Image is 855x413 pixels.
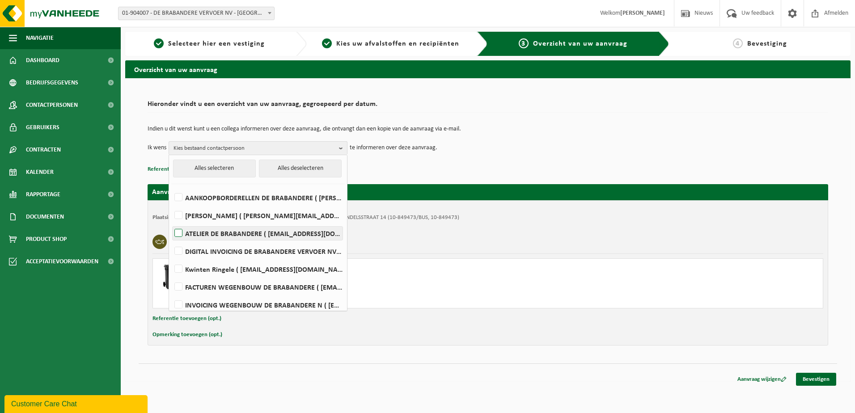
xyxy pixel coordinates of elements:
[173,191,343,204] label: AANKOOPBORDERELLEN DE BRABANDERE ( [PERSON_NAME][EMAIL_ADDRESS][DOMAIN_NAME] )
[148,141,166,155] p: Ik wens
[174,142,335,155] span: Kies bestaand contactpersoon
[173,209,343,222] label: [PERSON_NAME] ( [PERSON_NAME][EMAIL_ADDRESS][DOMAIN_NAME] )
[26,161,54,183] span: Kalender
[125,60,851,78] h2: Overzicht van uw aanvraag
[154,38,164,48] span: 1
[26,116,59,139] span: Gebruikers
[26,27,54,49] span: Navigatie
[336,40,459,47] span: Kies uw afvalstoffen en recipiënten
[173,227,343,240] label: ATELIER DE BRABANDERE ( [EMAIL_ADDRESS][DOMAIN_NAME] )
[152,313,221,324] button: Referentie toevoegen (opt.)
[731,373,793,386] a: Aanvraag wijzigen
[173,160,256,177] button: Alles selecteren
[747,40,787,47] span: Bevestiging
[322,38,332,48] span: 2
[173,298,343,312] label: INVOICING WEGENBOUW DE BRABANDERE N ( [EMAIL_ADDRESS][DOMAIN_NAME] )
[173,280,343,294] label: FACTUREN WEGENBOUW DE BRABANDERE ( [EMAIL_ADDRESS][DOMAIN_NAME] )
[519,38,529,48] span: 3
[148,101,828,113] h2: Hieronder vindt u een overzicht van uw aanvraag, gegroepeerd per datum.
[193,278,524,285] div: Ophalen en plaatsen lege
[26,206,64,228] span: Documenten
[119,7,274,20] span: 01-904007 - DE BRABANDERE VERVOER NV - VEURNE
[26,72,78,94] span: Bedrijfsgegevens
[130,38,289,49] a: 1Selecteer hier een vestiging
[26,49,59,72] span: Dashboard
[193,289,524,296] div: Aantal ophalen : 1
[26,228,67,250] span: Product Shop
[26,183,60,206] span: Rapportage
[173,262,343,276] label: Kwinten Ringele ( [EMAIL_ADDRESS][DOMAIN_NAME] )
[193,296,524,303] div: Aantal leveren: 1
[350,141,437,155] p: te informeren over deze aanvraag.
[148,126,828,132] p: Indien u dit wenst kunt u een collega informeren over deze aanvraag, die ontvangt dan een kopie v...
[311,38,470,49] a: 2Kies uw afvalstoffen en recipiënten
[26,139,61,161] span: Contracten
[26,94,78,116] span: Contactpersonen
[169,141,347,155] button: Kies bestaand contactpersoon
[152,189,219,196] strong: Aanvraag voor [DATE]
[533,40,627,47] span: Overzicht van uw aanvraag
[620,10,665,17] strong: [PERSON_NAME]
[259,160,342,177] button: Alles deselecteren
[733,38,743,48] span: 4
[4,393,149,413] iframe: chat widget
[173,244,343,258] label: DIGITAL INVOICING DE BRABANDERE VERVOER NV ( [EMAIL_ADDRESS][DOMAIN_NAME] )
[152,215,191,220] strong: Plaatsingsadres:
[168,40,265,47] span: Selecteer hier een vestiging
[148,164,216,175] button: Referentie toevoegen (opt.)
[796,373,836,386] a: Bevestigen
[152,329,222,341] button: Opmerking toevoegen (opt.)
[26,250,98,273] span: Acceptatievoorwaarden
[157,263,184,290] img: WB-0240-HPE-BK-01.png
